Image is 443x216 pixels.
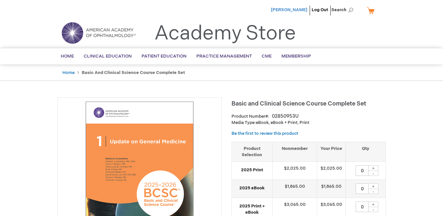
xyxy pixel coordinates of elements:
strong: Product Number [232,114,269,119]
div: + [368,183,378,189]
div: - [368,171,378,176]
a: Be the first to review this product [232,131,298,136]
span: Clinical Education [84,54,132,59]
div: + [368,165,378,171]
span: Patient Education [142,54,187,59]
div: 02850953U [272,113,299,120]
strong: 2025 Print [235,167,269,173]
div: - [368,207,378,212]
th: Qty [346,142,386,161]
input: Qty [356,165,369,176]
a: [PERSON_NAME] [271,7,307,12]
strong: 2025 eBook [235,185,269,191]
th: Your Price [317,142,346,161]
strong: Media Type: [232,120,256,125]
a: Home [62,70,75,75]
span: CME [262,54,272,59]
strong: Basic and Clinical Science Course Complete Set [82,70,185,75]
a: Academy Store [154,22,296,45]
td: $1,865.00 [272,180,317,198]
td: $1,865.00 [317,180,346,198]
input: Qty [356,183,369,194]
div: + [368,202,378,207]
a: Log Out [312,7,328,12]
span: Practice Management [196,54,252,59]
th: Product Selection [232,142,273,161]
td: $2,025.00 [317,162,346,180]
span: Search [331,3,356,16]
strong: 2025 Print + eBook [235,203,269,215]
span: Home [61,54,74,59]
th: Nonmember [272,142,317,161]
span: Membership [281,54,311,59]
p: eBook, eBook + Print, Print [232,120,386,126]
input: Qty [356,202,369,212]
div: - [368,189,378,194]
td: $2,025.00 [272,162,317,180]
span: Basic and Clinical Science Course Complete Set [232,100,366,107]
